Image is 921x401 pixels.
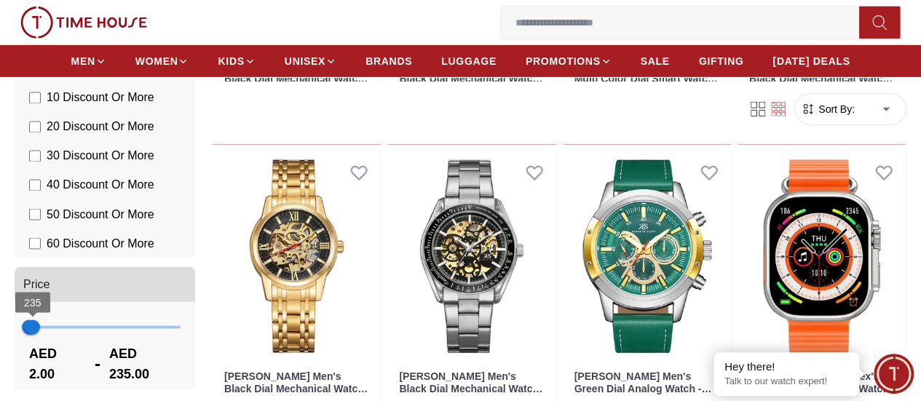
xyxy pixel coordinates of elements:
a: [PERSON_NAME] Men's Black Dial Mechanical Watch - K22312-GBGB [399,60,542,97]
span: - [86,352,109,376]
a: BRANDS [365,48,412,74]
a: [PERSON_NAME] Unisex's Multi Color Dial Smart Watch - KG9X-XSBBH [574,60,718,97]
span: BRANDS [365,54,412,68]
span: 60 Discount Or More [47,235,154,253]
a: LUGGAGE [441,48,497,74]
input: 50 Discount Or More [29,209,41,221]
span: 20 Discount Or More [47,119,154,136]
img: ... [20,7,147,39]
div: Chat Widget [874,354,914,394]
span: KIDS [218,54,244,68]
span: PROMOTIONS [526,54,601,68]
img: Kenneth Scott Men's Green Dial Analog Watch - K24121-SLHHG [563,151,731,362]
span: Sort By: [815,102,855,116]
button: Sort By: [801,102,855,116]
a: [PERSON_NAME] Men's Black Dial Mechanical Watch - K22311-TBTB [749,60,893,97]
p: Talk to our watch expert! [724,376,848,388]
span: 10 Discount Or More [47,90,154,107]
a: [PERSON_NAME] Men's Black Dial Mechanical Watch - K22312-BBBB [224,60,368,97]
a: [DATE] DEALS [772,48,850,74]
span: [DATE] DEALS [772,54,850,68]
a: SALE [641,48,670,74]
span: AED 2.00 [29,344,86,384]
span: LUGGAGE [441,54,497,68]
input: 60 Discount Or More [29,238,41,250]
span: UNISEX [285,54,325,68]
span: 30 Discount Or More [47,148,154,165]
button: Price [15,267,195,302]
a: KIDS [218,48,255,74]
img: Kenneth Scott Men's Black Dial Mechanical Watch - K22311-GBGB [213,151,381,362]
input: 30 Discount Or More [29,151,41,162]
span: 50 Discount Or More [47,206,154,223]
a: GIFTING [699,48,744,74]
span: 235 [24,297,41,309]
img: Kenneth Scott Unisex's Multi Color Dial Smart Watch - KULMX-SSOBX [738,151,906,362]
a: WOMEN [135,48,189,74]
span: WOMEN [135,54,178,68]
span: AED 235.00 [109,344,181,384]
a: PROMOTIONS [526,48,612,74]
a: UNISEX [285,48,336,74]
span: 40 Discount Or More [47,177,154,194]
input: 10 Discount Or More [29,92,41,104]
div: Hey there! [724,360,848,374]
img: Kenneth Scott Men's Black Dial Mechanical Watch - K22312-SBSB [387,151,556,362]
span: GIFTING [699,54,744,68]
a: MEN [71,48,106,74]
span: Price [23,276,50,293]
input: 20 Discount Or More [29,122,41,133]
span: MEN [71,54,95,68]
span: SALE [641,54,670,68]
input: 40 Discount Or More [29,180,41,191]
